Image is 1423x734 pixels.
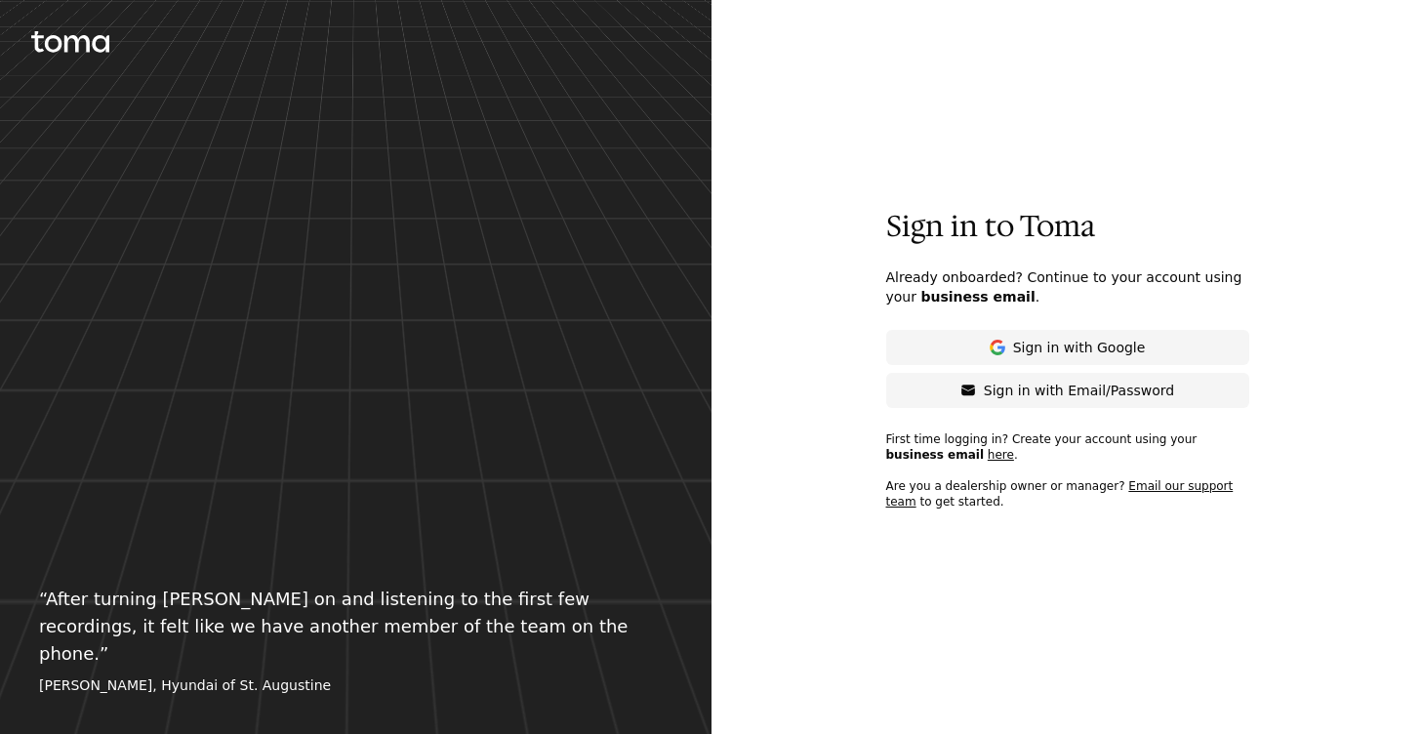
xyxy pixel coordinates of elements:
p: Sign in to Toma [886,209,1249,244]
a: here [988,448,1014,462]
span: business email [920,289,1035,305]
p: Sign in with Google [1013,338,1146,357]
p: Sign in with Email/Password [984,381,1174,400]
button: Sign in with Google [886,330,1249,365]
footer: [PERSON_NAME], Hyundai of St. Augustine [39,675,672,695]
p: Already onboarded? Continue to your account using your . [886,267,1249,306]
p: “ After turning [PERSON_NAME] on and listening to the first few recordings, it felt like we have ... [39,586,672,668]
span: business email [886,448,985,462]
button: Sign in with Email/Password [886,373,1249,408]
p: First time logging in? Create your account using your . Are you a dealership owner or manager? to... [886,431,1249,525]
